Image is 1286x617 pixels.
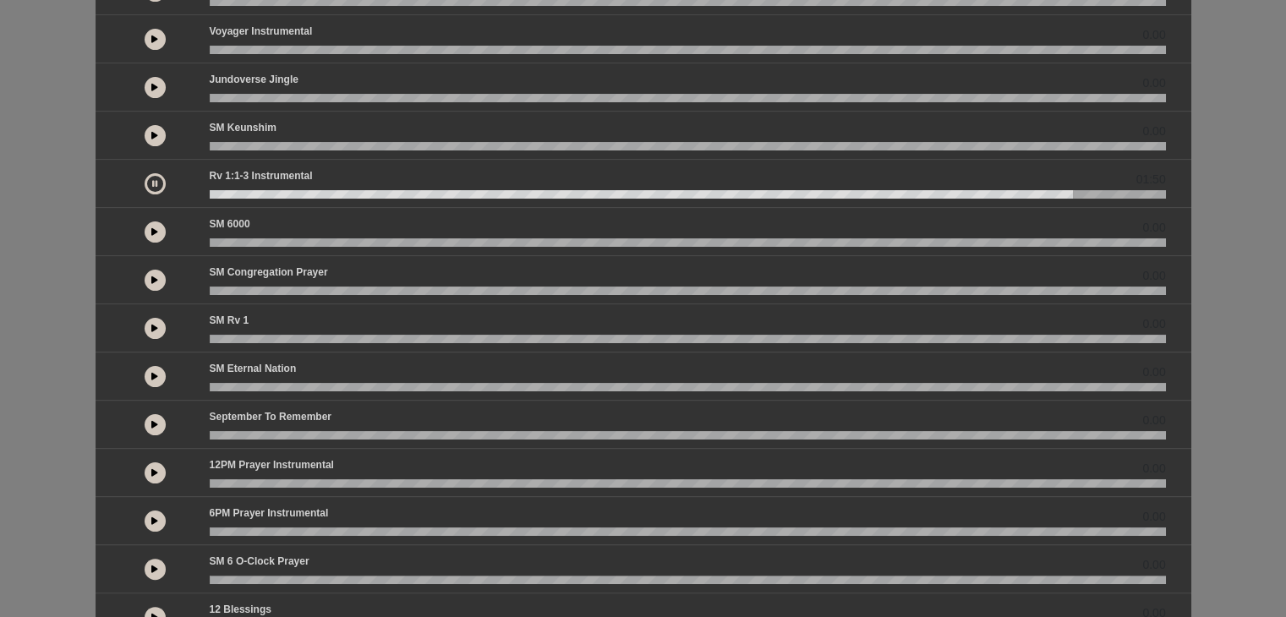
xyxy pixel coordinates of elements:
span: 0.00 [1142,74,1165,92]
span: 0.00 [1142,363,1165,381]
p: 12PM Prayer Instrumental [210,457,334,472]
p: SM Eternal Nation [210,361,297,376]
span: 0.00 [1142,267,1165,285]
p: Rv 1:1-3 Instrumental [210,168,313,183]
span: 0.00 [1142,556,1165,574]
span: 0.00 [1142,123,1165,140]
p: 12 Blessings [210,602,271,617]
span: 0.00 [1142,412,1165,429]
p: September to Remember [210,409,332,424]
p: SM 6000 [210,216,250,232]
span: 0.00 [1142,315,1165,333]
p: 6PM Prayer Instrumental [210,505,329,521]
span: 0.00 [1142,460,1165,478]
p: SM Rv 1 [210,313,249,328]
span: 0.00 [1142,219,1165,237]
p: Jundoverse Jingle [210,72,298,87]
span: 01:50 [1136,171,1165,188]
p: SM Keunshim [210,120,276,135]
p: SM Congregation Prayer [210,265,328,280]
p: Voyager Instrumental [210,24,313,39]
p: SM 6 o-clock prayer [210,554,309,569]
span: 0.00 [1142,508,1165,526]
span: 0.00 [1142,26,1165,44]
